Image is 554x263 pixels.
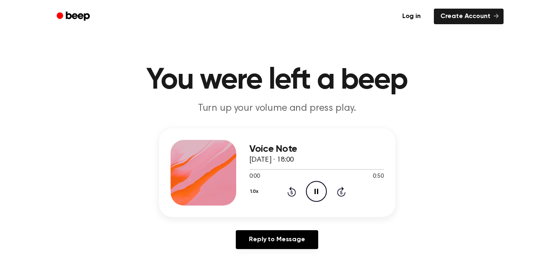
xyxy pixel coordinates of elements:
[249,144,384,155] h3: Voice Note
[236,230,318,249] a: Reply to Message
[434,9,504,24] a: Create Account
[249,185,262,199] button: 1.0x
[373,172,383,181] span: 0:50
[249,156,294,164] span: [DATE] · 18:00
[51,9,97,25] a: Beep
[394,7,429,26] a: Log in
[120,102,435,115] p: Turn up your volume and press play.
[67,66,487,95] h1: You were left a beep
[249,172,260,181] span: 0:00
